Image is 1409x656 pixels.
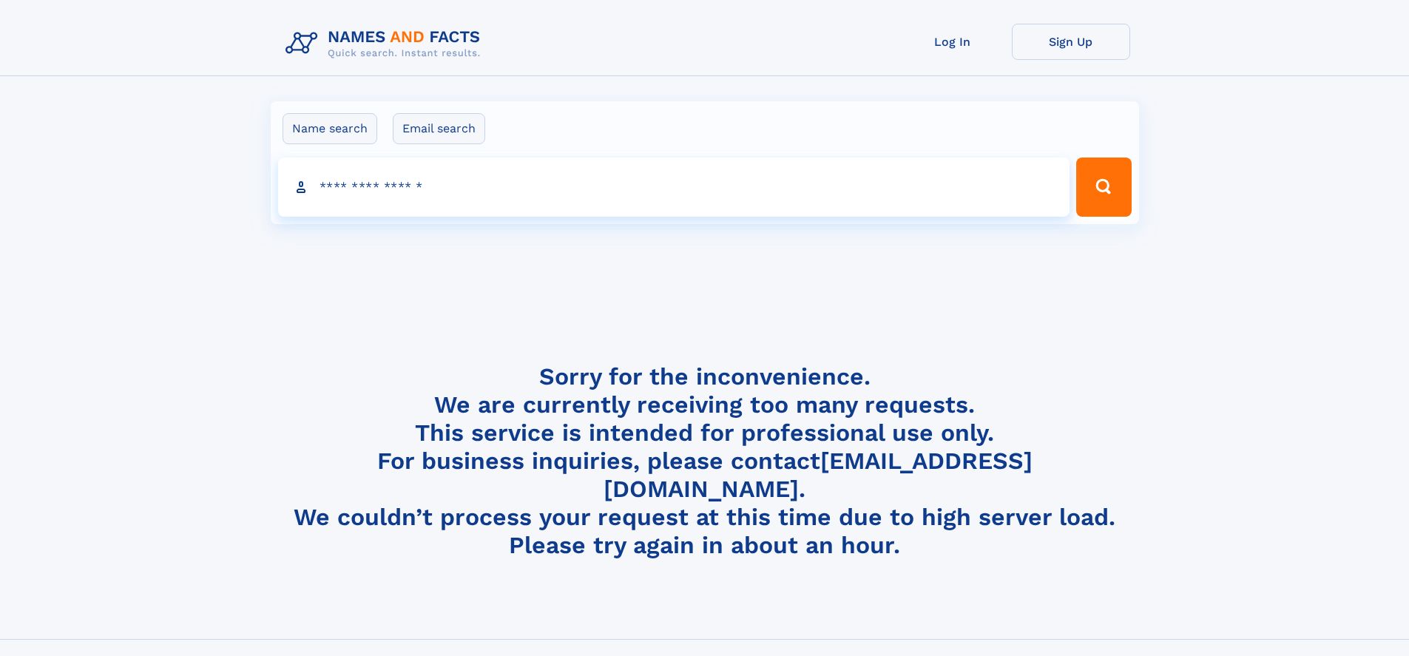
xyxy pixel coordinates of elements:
[278,158,1070,217] input: search input
[283,113,377,144] label: Name search
[1076,158,1131,217] button: Search Button
[604,447,1033,503] a: [EMAIL_ADDRESS][DOMAIN_NAME]
[280,24,493,64] img: Logo Names and Facts
[893,24,1012,60] a: Log In
[393,113,485,144] label: Email search
[280,362,1130,560] h4: Sorry for the inconvenience. We are currently receiving too many requests. This service is intend...
[1012,24,1130,60] a: Sign Up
